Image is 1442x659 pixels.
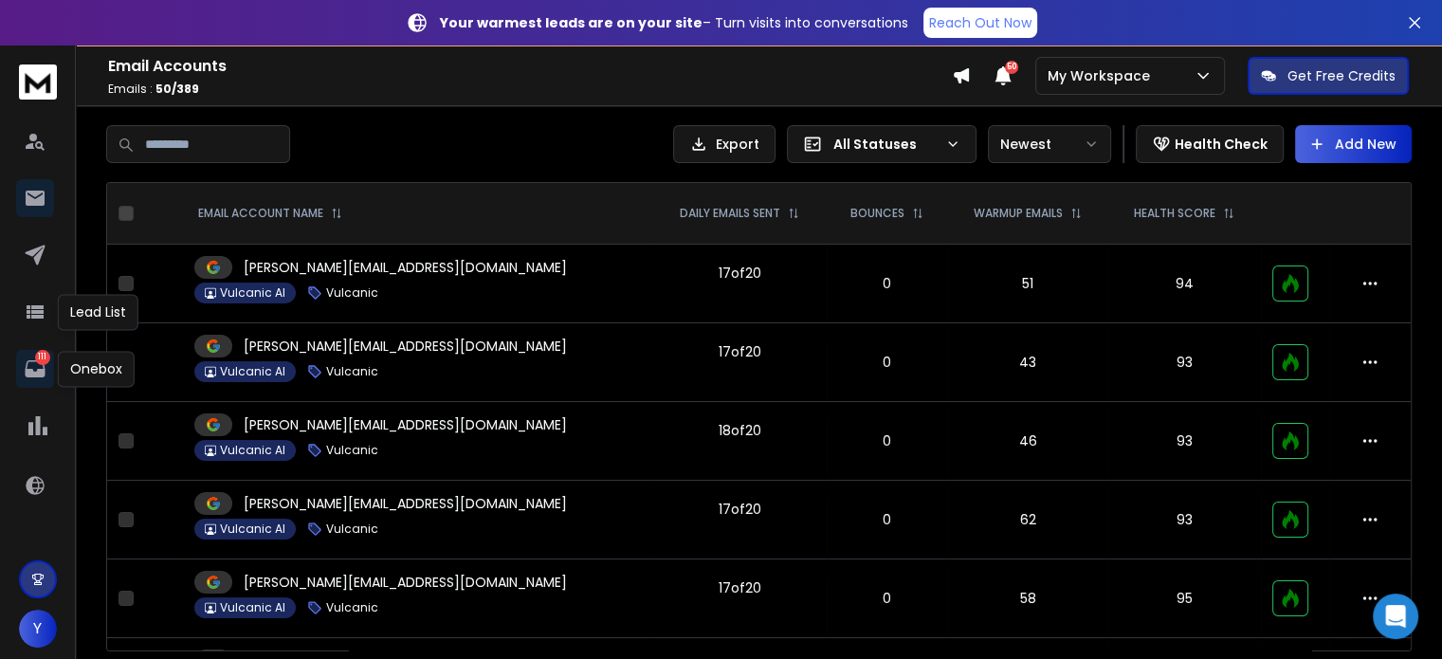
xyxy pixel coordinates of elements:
p: 0 [838,431,936,450]
button: Export [673,125,776,163]
img: logo [19,64,57,100]
td: 94 [1108,245,1261,323]
p: Health Check [1175,135,1268,154]
p: HEALTH SCORE [1134,206,1215,221]
p: All Statuses [833,135,938,154]
p: 0 [838,353,936,372]
div: 17 of 20 [718,264,760,283]
p: Emails : [108,82,952,97]
div: EMAIL ACCOUNT NAME [198,206,342,221]
span: 50 / 389 [155,81,199,97]
p: Vulcanic [326,600,378,615]
button: Get Free Credits [1248,57,1409,95]
td: 93 [1108,402,1261,481]
p: – Turn visits into conversations [440,13,908,32]
div: 17 of 20 [718,342,760,361]
a: 111 [16,350,54,388]
strong: Your warmest leads are on your site [440,13,703,32]
p: Vulcanic [326,364,378,379]
p: Get Free Credits [1287,66,1396,85]
p: Vulcanic AI [220,522,285,537]
div: 17 of 20 [718,578,760,597]
td: 46 [947,402,1108,481]
p: 0 [838,274,936,293]
p: [PERSON_NAME][EMAIL_ADDRESS][DOMAIN_NAME] [244,337,567,356]
span: 50 [1005,61,1018,74]
p: [PERSON_NAME][EMAIL_ADDRESS][DOMAIN_NAME] [244,573,567,592]
div: 17 of 20 [718,500,760,519]
td: 58 [947,559,1108,638]
p: Vulcanic [326,443,378,458]
button: Y [19,610,57,648]
div: 18 of 20 [718,421,760,440]
p: [PERSON_NAME][EMAIL_ADDRESS][DOMAIN_NAME] [244,415,567,434]
p: Vulcanic [326,285,378,301]
td: 93 [1108,481,1261,559]
p: Reach Out Now [929,13,1031,32]
div: Lead List [58,294,138,330]
td: 95 [1108,559,1261,638]
td: 51 [947,245,1108,323]
p: Vulcanic AI [220,443,285,458]
button: Newest [988,125,1111,163]
div: Onebox [58,351,135,387]
p: My Workspace [1048,66,1158,85]
p: DAILY EMAILS SENT [680,206,780,221]
td: 93 [1108,323,1261,402]
td: 62 [947,481,1108,559]
a: Reach Out Now [923,8,1037,38]
p: 0 [838,510,936,529]
p: Vulcanic [326,522,378,537]
p: Vulcanic AI [220,364,285,379]
p: [PERSON_NAME][EMAIL_ADDRESS][DOMAIN_NAME] [244,258,567,277]
p: 0 [838,589,936,608]
p: Vulcanic AI [220,600,285,615]
button: Add New [1295,125,1412,163]
p: [PERSON_NAME][EMAIL_ADDRESS][DOMAIN_NAME] [244,494,567,513]
button: Health Check [1136,125,1284,163]
p: 111 [35,350,50,365]
td: 43 [947,323,1108,402]
div: Open Intercom Messenger [1373,594,1418,639]
p: BOUNCES [850,206,904,221]
p: Vulcanic AI [220,285,285,301]
p: WARMUP EMAILS [974,206,1063,221]
h1: Email Accounts [108,55,952,78]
